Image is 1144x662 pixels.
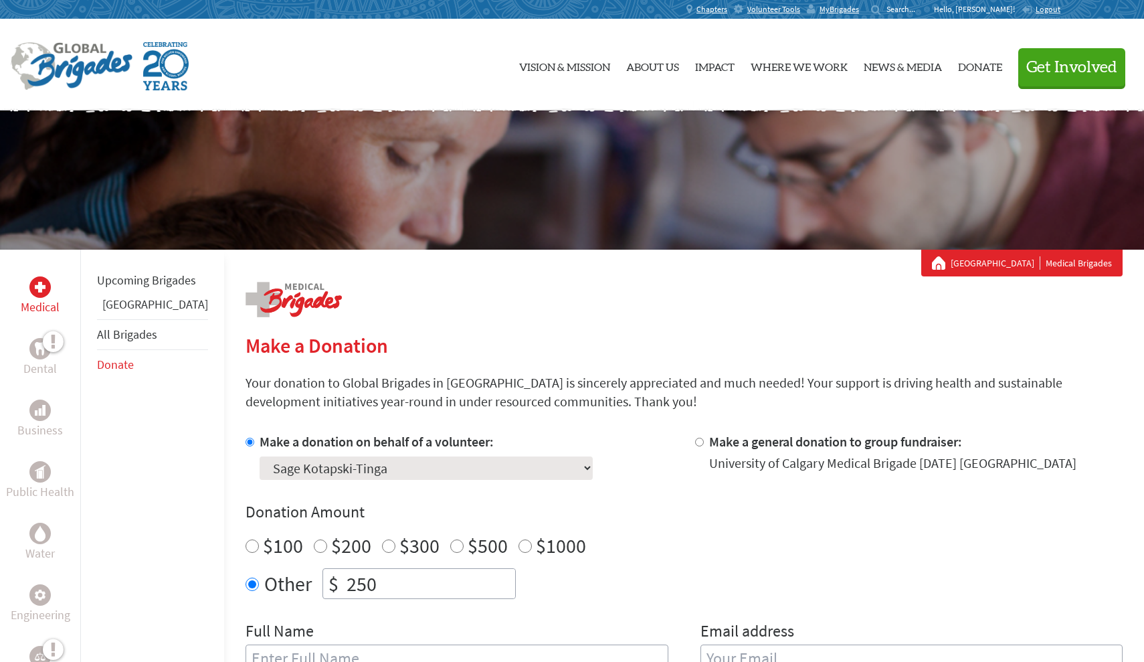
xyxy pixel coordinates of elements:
[519,30,610,100] a: Vision & Mission
[97,319,208,350] li: All Brigades
[260,433,494,450] label: Make a donation on behalf of a volunteer:
[17,400,63,440] a: BusinessBusiness
[695,30,735,100] a: Impact
[102,297,208,312] a: [GEOGRAPHIC_DATA]
[35,590,45,600] img: Engineering
[97,350,208,380] li: Donate
[696,4,727,15] span: Chapters
[11,584,70,625] a: EngineeringEngineering
[35,525,45,541] img: Water
[23,359,57,378] p: Dental
[25,523,55,563] a: WaterWater
[864,30,942,100] a: News & Media
[29,584,51,606] div: Engineering
[1026,60,1117,76] span: Get Involved
[886,4,925,14] input: Search...
[6,483,74,501] p: Public Health
[246,620,314,645] label: Full Name
[246,501,1123,523] h4: Donation Amount
[97,327,157,342] a: All Brigades
[1022,4,1060,15] a: Logout
[934,4,1022,15] p: Hello, [PERSON_NAME]!
[35,465,45,479] img: Public Health
[97,266,208,295] li: Upcoming Brigades
[97,272,196,288] a: Upcoming Brigades
[35,342,45,355] img: Dental
[143,42,189,90] img: Global Brigades Celebrating 20 Years
[35,653,45,661] img: Legal Empowerment
[709,433,962,450] label: Make a general donation to group fundraiser:
[17,421,63,440] p: Business
[820,4,859,15] span: MyBrigades
[626,30,679,100] a: About Us
[1036,4,1060,14] span: Logout
[29,523,51,544] div: Water
[246,282,342,317] img: logo-medical.png
[323,569,344,598] div: $
[700,620,794,645] label: Email address
[1018,48,1125,86] button: Get Involved
[246,374,1123,411] p: Your donation to Global Brigades in [GEOGRAPHIC_DATA] is sincerely appreciated and much needed! Y...
[23,338,57,378] a: DentalDental
[6,461,74,501] a: Public HealthPublic Health
[29,461,51,483] div: Public Health
[344,569,515,598] input: Enter Amount
[468,533,508,558] label: $500
[21,276,60,317] a: MedicalMedical
[958,30,1002,100] a: Donate
[399,533,440,558] label: $300
[264,568,312,599] label: Other
[29,276,51,298] div: Medical
[11,606,70,625] p: Engineering
[951,256,1040,270] a: [GEOGRAPHIC_DATA]
[25,544,55,563] p: Water
[709,454,1076,473] div: University of Calgary Medical Brigade [DATE] [GEOGRAPHIC_DATA]
[35,282,45,293] img: Medical
[97,357,134,372] a: Donate
[11,42,132,90] img: Global Brigades Logo
[747,4,800,15] span: Volunteer Tools
[331,533,371,558] label: $200
[29,338,51,359] div: Dental
[536,533,586,558] label: $1000
[246,333,1123,357] h2: Make a Donation
[932,256,1112,270] div: Medical Brigades
[35,405,45,416] img: Business
[263,533,303,558] label: $100
[751,30,848,100] a: Where We Work
[21,298,60,317] p: Medical
[97,295,208,319] li: Panama
[29,400,51,421] div: Business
